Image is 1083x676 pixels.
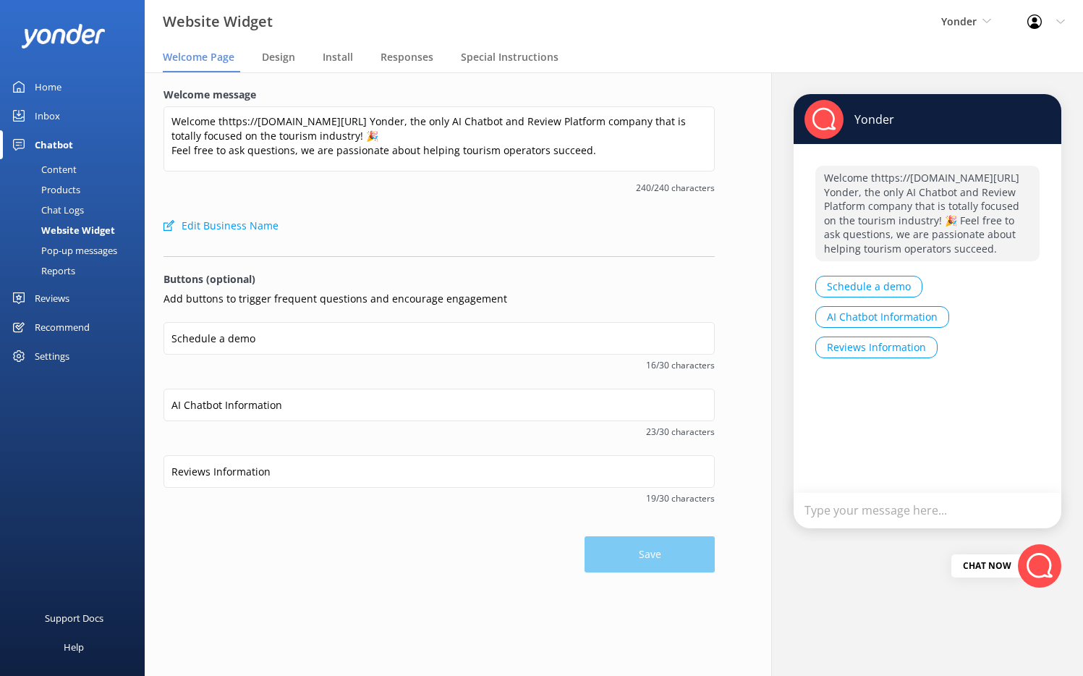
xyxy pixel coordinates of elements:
div: Chat now [951,554,1023,578]
div: Content [9,159,77,179]
p: Welcome thttps://[DOMAIN_NAME][URL] Yonder, the only AI Chatbot and Review Platform company that ... [815,166,1040,261]
a: Pop-up messages [9,240,145,261]
div: Chat Logs [9,200,84,220]
a: Reports [9,261,145,281]
input: Button 2 (optional) [163,389,715,421]
div: Reviews [35,284,69,313]
span: Yonder [941,14,977,28]
span: 19/30 characters [163,491,715,505]
button: Reviews Information [815,337,938,358]
input: Button 3 (optional) [163,455,715,488]
img: yonder-white-logo.png [22,24,105,48]
div: Support Docs [45,604,103,633]
span: 240/240 characters [163,181,715,195]
div: Inbox [35,101,60,130]
p: Yonder [844,111,894,127]
div: Reports [9,261,75,281]
div: Website Widget [9,220,115,240]
a: Chat Logs [9,200,145,220]
h3: Website Widget [163,10,273,33]
div: Settings [35,342,69,371]
span: 16/30 characters [163,358,715,372]
div: Help [64,633,84,662]
div: Home [35,72,61,101]
span: Welcome Page [163,50,234,64]
div: Pop-up messages [9,240,117,261]
a: Content [9,159,145,179]
button: Edit Business Name [163,211,279,240]
span: Responses [381,50,433,64]
p: Add buttons to trigger frequent questions and encourage engagement [163,291,715,307]
p: Buttons (optional) [163,271,715,287]
textarea: Welcome thttps://[DOMAIN_NAME][URL] Yonder, the only AI Chatbot and Review Platform company that ... [163,106,715,172]
label: Welcome message [163,87,715,103]
div: Recommend [35,313,90,342]
div: Chatbot [35,130,73,159]
a: Products [9,179,145,200]
button: AI Chatbot Information [815,306,949,328]
span: Install [323,50,353,64]
input: Button 1 (optional) [163,322,715,355]
a: Website Widget [9,220,145,240]
div: Products [9,179,80,200]
button: Schedule a demo [815,276,922,297]
span: Special Instructions [461,50,559,64]
span: 23/30 characters [163,425,715,439]
div: Type your message here... [794,493,1061,528]
span: Design [262,50,295,64]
